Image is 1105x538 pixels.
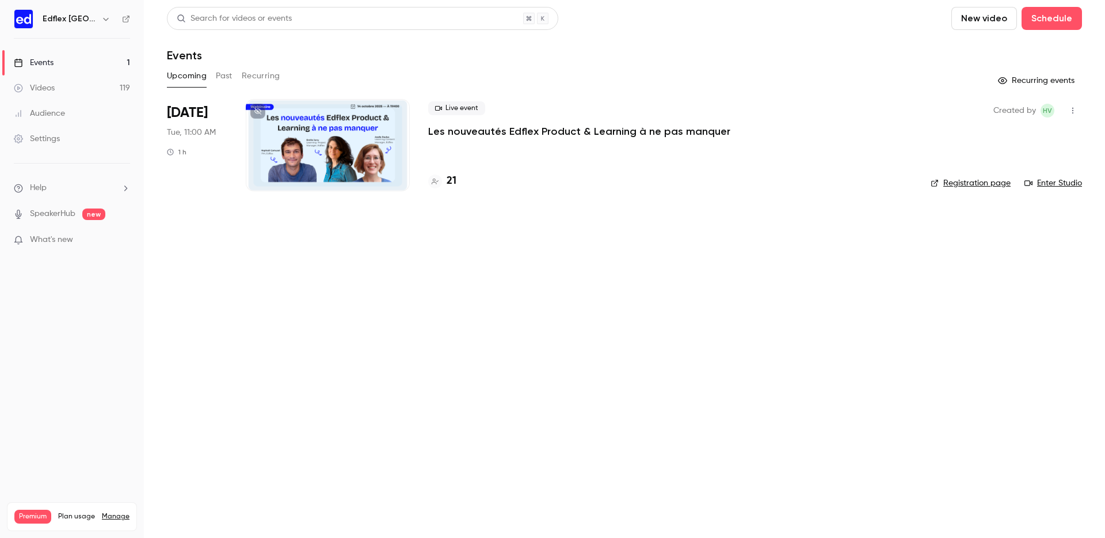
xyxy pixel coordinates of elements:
[30,208,75,220] a: SpeakerHub
[1043,104,1052,118] span: HV
[30,234,73,246] span: What's new
[14,108,65,119] div: Audience
[167,147,186,157] div: 1 h
[993,71,1082,90] button: Recurring events
[14,10,33,28] img: Edflex France
[167,104,208,122] span: [DATE]
[82,209,105,220] span: new
[447,173,456,189] h4: 21
[167,127,216,138] span: Tue, 11:00 AM
[1022,7,1082,30] button: Schedule
[14,82,55,94] div: Videos
[428,101,485,115] span: Live event
[14,133,60,145] div: Settings
[1041,104,1054,118] span: Hélène VENTURINI
[931,177,1011,189] a: Registration page
[428,124,730,138] a: Les nouveautés Edflex Product & Learning à ne pas manquer
[242,67,280,85] button: Recurring
[58,512,95,521] span: Plan usage
[14,182,130,194] li: help-dropdown-opener
[116,235,130,245] iframe: Noticeable Trigger
[216,67,233,85] button: Past
[102,512,129,521] a: Manage
[177,13,292,25] div: Search for videos or events
[167,48,202,62] h1: Events
[14,510,51,524] span: Premium
[30,182,47,194] span: Help
[993,104,1036,118] span: Created by
[951,7,1017,30] button: New video
[428,173,456,189] a: 21
[14,57,54,69] div: Events
[43,13,97,25] h6: Edflex [GEOGRAPHIC_DATA]
[167,67,207,85] button: Upcoming
[1024,177,1082,189] a: Enter Studio
[167,99,227,191] div: Oct 14 Tue, 11:00 AM (Europe/Paris)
